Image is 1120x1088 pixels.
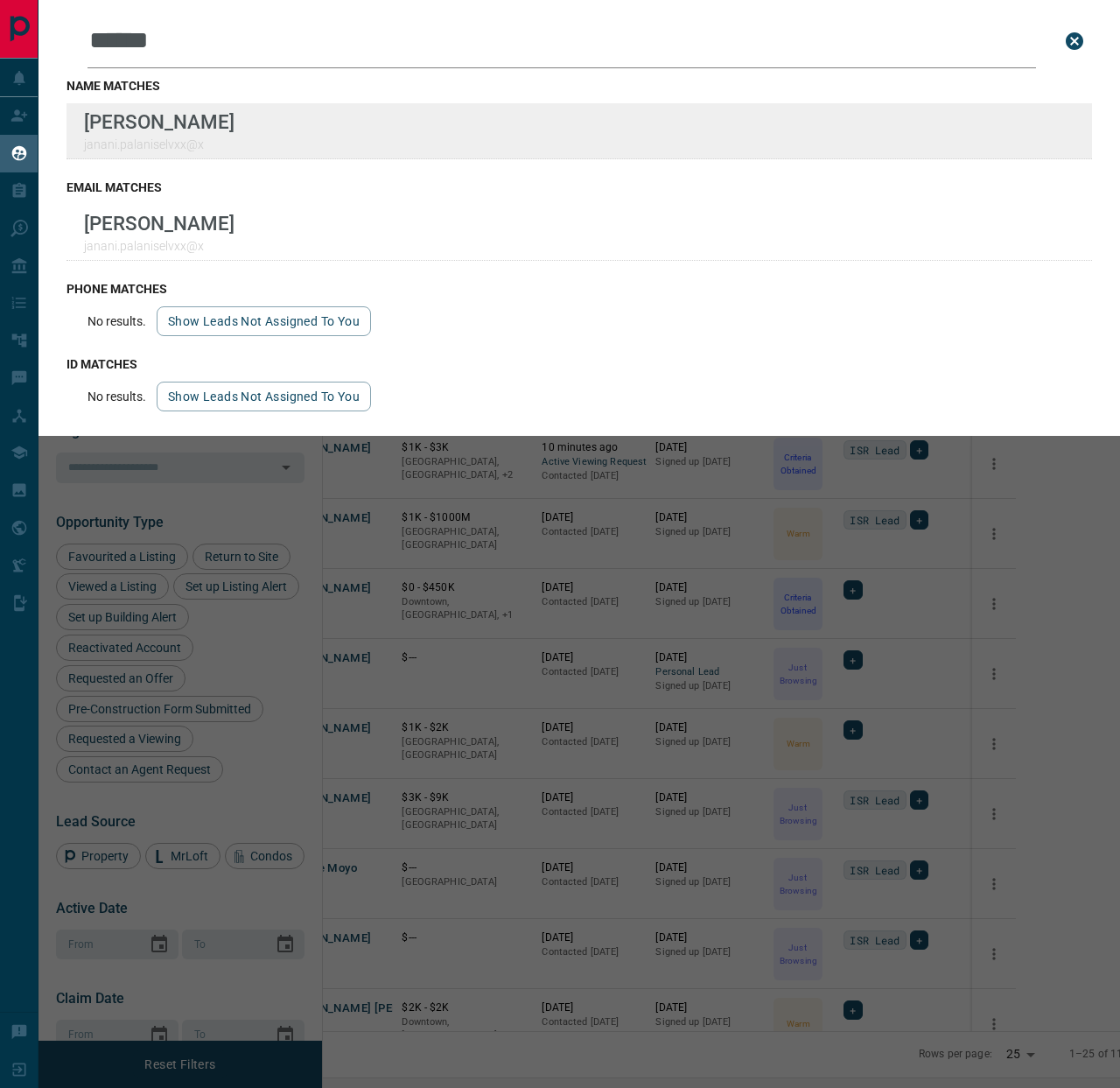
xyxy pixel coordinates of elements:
[84,212,234,235] p: [PERSON_NAME]
[157,306,371,336] button: show leads not assigned to you
[84,137,234,151] p: janani.palaniselvxx@x
[157,382,371,411] button: show leads not assigned to you
[84,239,234,253] p: janani.palaniselvxx@x
[66,282,1092,296] h3: phone matches
[84,110,234,133] p: [PERSON_NAME]
[87,390,146,404] p: No results.
[66,357,1092,371] h3: id matches
[66,180,1092,194] h3: email matches
[66,79,1092,93] h3: name matches
[87,314,146,328] p: No results.
[1057,24,1092,59] button: close search bar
